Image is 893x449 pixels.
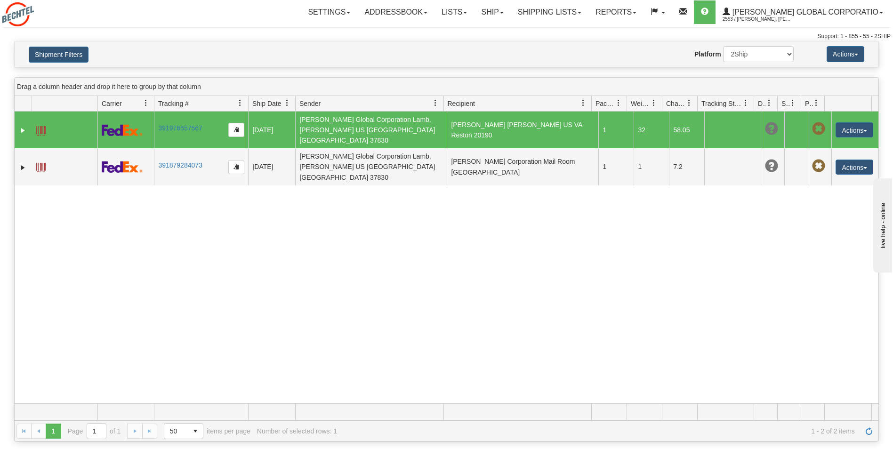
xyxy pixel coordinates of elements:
a: [PERSON_NAME] Global Corporatio 2553 / [PERSON_NAME], [PERSON_NAME] [716,0,890,24]
a: Packages filter column settings [611,95,627,111]
td: 32 [634,112,669,148]
span: Charge [666,99,686,108]
td: 58.05 [669,112,704,148]
span: Page sizes drop down [164,423,203,439]
span: Unknown [765,160,778,173]
input: Page 1 [87,424,106,439]
a: Label [36,159,46,174]
a: Ship [474,0,510,24]
img: 2 - FedEx Express® [102,161,143,173]
td: [PERSON_NAME] Global Corporation Lamb, [PERSON_NAME] US [GEOGRAPHIC_DATA] [GEOGRAPHIC_DATA] 37830 [295,112,447,148]
span: Tracking # [158,99,189,108]
td: [PERSON_NAME] [PERSON_NAME] US VA Reston 20190 [447,112,598,148]
span: Page of 1 [68,423,121,439]
span: Ship Date [252,99,281,108]
span: Unknown [765,122,778,136]
td: [DATE] [248,112,295,148]
div: Number of selected rows: 1 [257,427,337,435]
a: Tracking # filter column settings [232,95,248,111]
span: Carrier [102,99,122,108]
label: Platform [694,49,721,59]
a: Expand [18,126,28,135]
td: [PERSON_NAME] Global Corporation Lamb, [PERSON_NAME] US [GEOGRAPHIC_DATA] [GEOGRAPHIC_DATA] 37830 [295,148,447,185]
a: Shipment Issues filter column settings [785,95,801,111]
a: Expand [18,163,28,172]
img: 2 - FedEx Express® [102,124,143,136]
button: Actions [836,122,873,137]
span: Weight [631,99,651,108]
button: Copy to clipboard [228,160,244,174]
span: Tracking Status [701,99,742,108]
a: Pickup Status filter column settings [808,95,824,111]
span: Packages [595,99,615,108]
div: live help - online [7,8,87,15]
button: Shipment Filters [29,47,88,63]
span: select [188,424,203,439]
a: Refresh [861,424,877,439]
a: Sender filter column settings [427,95,443,111]
a: Delivery Status filter column settings [761,95,777,111]
td: 1 [598,148,634,185]
td: 7.2 [669,148,704,185]
a: 391976657567 [158,124,202,132]
span: Pickup Status [805,99,813,108]
span: Shipment Issues [781,99,789,108]
a: Tracking Status filter column settings [738,95,754,111]
span: Pickup Not Assigned [812,122,825,136]
button: Actions [827,46,864,62]
a: Weight filter column settings [646,95,662,111]
img: logo2553.jpg [2,2,34,26]
a: Lists [434,0,474,24]
button: Copy to clipboard [228,123,244,137]
span: items per page [164,423,250,439]
td: 1 [634,148,669,185]
div: Support: 1 - 855 - 55 - 2SHIP [2,32,891,40]
button: Actions [836,160,873,175]
div: grid grouping header [15,78,878,96]
span: 1 - 2 of 2 items [344,427,855,435]
a: Recipient filter column settings [575,95,591,111]
a: Shipping lists [511,0,588,24]
span: Delivery Status [758,99,766,108]
span: Pickup Not Assigned [812,160,825,173]
span: 2553 / [PERSON_NAME], [PERSON_NAME] [723,15,793,24]
a: Carrier filter column settings [138,95,154,111]
span: Sender [299,99,321,108]
a: Reports [588,0,644,24]
span: [PERSON_NAME] Global Corporatio [730,8,878,16]
span: Recipient [448,99,475,108]
td: 1 [598,112,634,148]
a: 391879284073 [158,161,202,169]
a: Ship Date filter column settings [279,95,295,111]
a: Charge filter column settings [681,95,697,111]
a: Addressbook [357,0,434,24]
iframe: chat widget [871,176,892,273]
td: [PERSON_NAME] Corporation Mail Room [GEOGRAPHIC_DATA] [447,148,598,185]
span: 50 [170,426,182,436]
span: Page 1 [46,424,61,439]
a: Settings [301,0,357,24]
td: [DATE] [248,148,295,185]
a: Label [36,122,46,137]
